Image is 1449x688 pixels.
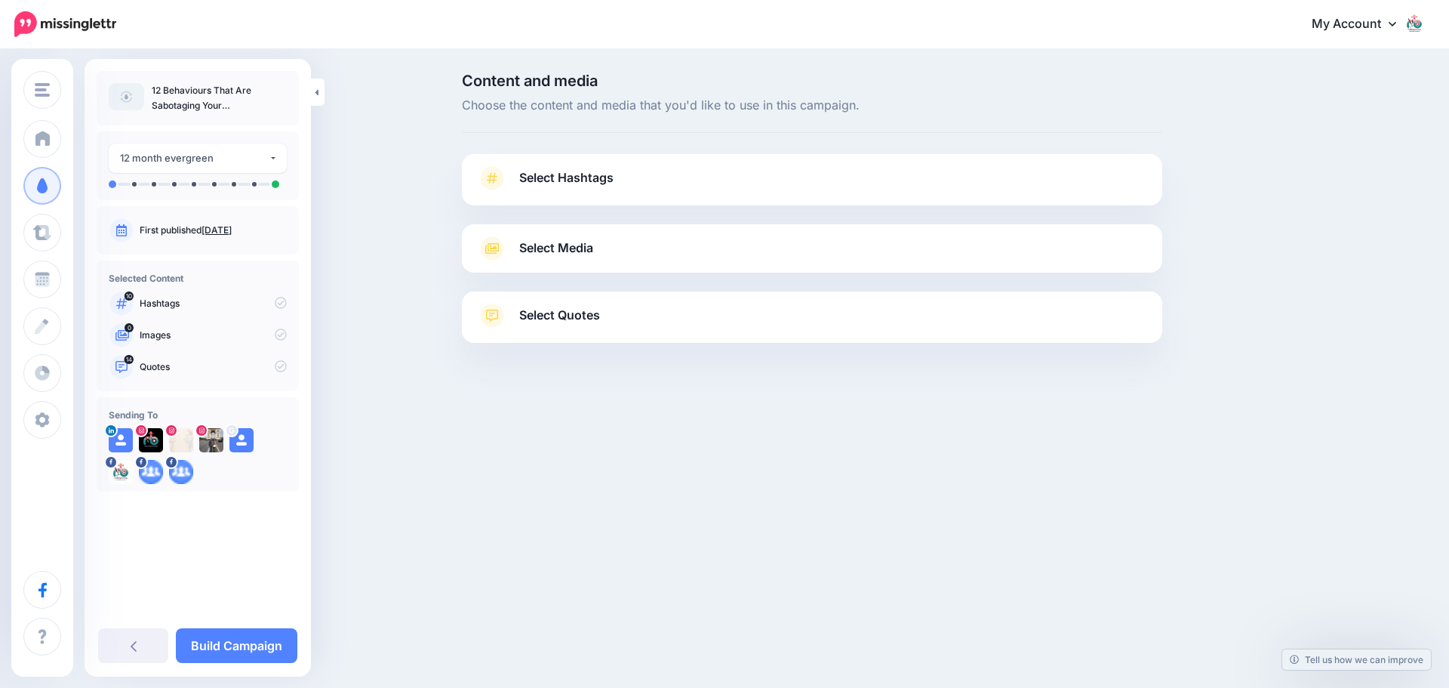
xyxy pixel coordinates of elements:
img: 293739338_113555524758435_6240255962081998429_n-bsa139531.jpg [109,460,133,484]
span: Select Media [519,238,593,258]
a: [DATE] [202,224,232,236]
a: Select Quotes [477,304,1147,343]
img: 223274431_207235061409589_3165409955215223380_n-bsa154803.jpg [199,428,223,452]
button: 12 month evergreen [109,143,287,173]
img: user_default_image.png [229,428,254,452]
a: Select Media [477,236,1147,261]
img: menu.png [35,83,50,97]
span: 0 [125,323,134,332]
span: 14 [125,355,134,364]
img: 357774252_272542952131600_5124155199893867819_n-bsa140707.jpg [139,428,163,452]
a: Tell us how we can improve [1282,649,1431,670]
p: Hashtags [140,297,287,310]
span: Select Hashtags [519,168,614,188]
h4: Sending To [109,409,287,421]
img: 485211556_1235285974875661_2420593909367147222_n-bsa154802.jpg [169,428,193,452]
p: Quotes [140,360,287,374]
span: Choose the content and media that you'd like to use in this campaign. [462,96,1162,116]
img: Missinglettr [14,11,116,37]
p: 12 Behaviours That Are Sabotaging Your Entrepreneurial Success [152,83,287,113]
img: aDtjnaRy1nj-bsa139534.png [139,460,163,484]
img: article-default-image-icon.png [109,83,144,110]
img: user_default_image.png [109,428,133,452]
h4: Selected Content [109,273,287,284]
p: First published [140,224,287,237]
span: Content and media [462,73,1162,88]
span: Select Quotes [519,305,600,325]
a: Select Hashtags [477,166,1147,205]
div: 12 month evergreen [120,150,269,167]
span: 10 [125,292,134,301]
p: Images [140,329,287,342]
img: aDtjnaRy1nj-bsa139535.png [169,460,193,484]
a: My Account [1297,6,1426,43]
